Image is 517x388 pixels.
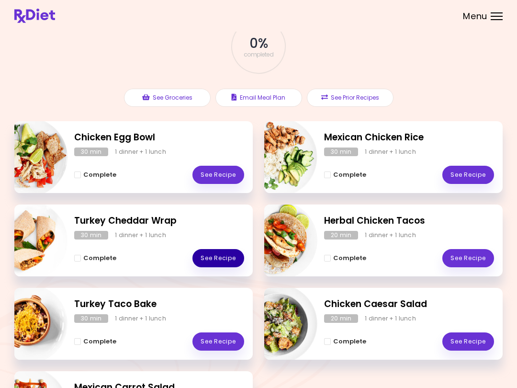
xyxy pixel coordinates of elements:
[215,89,302,107] button: Email Meal Plan
[115,314,166,323] div: 1 dinner + 1 lunch
[324,148,358,156] div: 30 min
[74,336,116,347] button: Complete - Turkey Taco Bake
[192,332,244,351] a: See Recipe - Turkey Taco Bake
[74,214,244,228] h2: Turkey Cheddar Wrap
[333,338,366,345] span: Complete
[74,231,108,240] div: 30 min
[324,231,358,240] div: 20 min
[192,166,244,184] a: See Recipe - Chicken Egg Bowl
[238,117,317,197] img: Info - Mexican Chicken Rice
[442,249,494,267] a: See Recipe - Herbal Chicken Tacos
[324,169,366,181] button: Complete - Mexican Chicken Rice
[333,171,366,179] span: Complete
[83,254,116,262] span: Complete
[74,297,244,311] h2: Turkey Taco Bake
[124,89,211,107] button: See Groceries
[238,201,317,280] img: Info - Herbal Chicken Tacos
[74,252,116,264] button: Complete - Turkey Cheddar Wrap
[83,171,116,179] span: Complete
[324,131,494,145] h2: Mexican Chicken Rice
[115,148,166,156] div: 1 dinner + 1 lunch
[74,169,116,181] button: Complete - Chicken Egg Bowl
[365,148,416,156] div: 1 dinner + 1 lunch
[14,9,55,23] img: RxDiet
[333,254,366,262] span: Complete
[324,314,358,323] div: 20 min
[74,314,108,323] div: 30 min
[324,214,494,228] h2: Herbal Chicken Tacos
[74,148,108,156] div: 30 min
[442,166,494,184] a: See Recipe - Mexican Chicken Rice
[324,336,366,347] button: Complete - Chicken Caesar Salad
[83,338,116,345] span: Complete
[192,249,244,267] a: See Recipe - Turkey Cheddar Wrap
[442,332,494,351] a: See Recipe - Chicken Caesar Salad
[463,12,487,21] span: Menu
[238,284,317,364] img: Info - Chicken Caesar Salad
[244,52,274,57] span: completed
[365,314,416,323] div: 1 dinner + 1 lunch
[74,131,244,145] h2: Chicken Egg Bowl
[249,35,267,52] span: 0 %
[324,297,494,311] h2: Chicken Caesar Salad
[115,231,166,240] div: 1 dinner + 1 lunch
[307,89,393,107] button: See Prior Recipes
[324,252,366,264] button: Complete - Herbal Chicken Tacos
[365,231,416,240] div: 1 dinner + 1 lunch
